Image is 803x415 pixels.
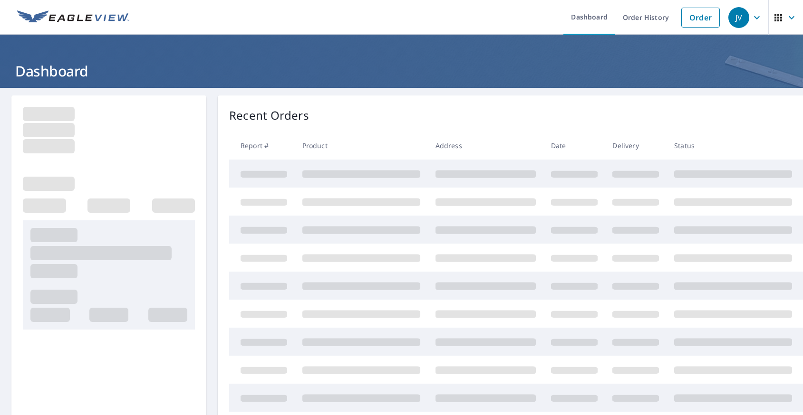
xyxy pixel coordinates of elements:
[728,7,749,28] div: JV
[667,132,800,160] th: Status
[295,132,428,160] th: Product
[229,107,309,124] p: Recent Orders
[11,61,792,81] h1: Dashboard
[229,132,295,160] th: Report #
[681,8,720,28] a: Order
[17,10,129,25] img: EV Logo
[543,132,605,160] th: Date
[428,132,543,160] th: Address
[605,132,667,160] th: Delivery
